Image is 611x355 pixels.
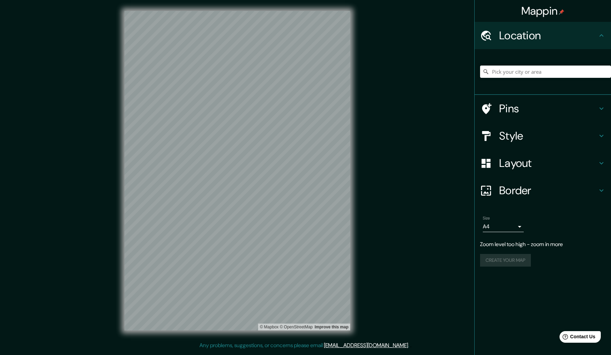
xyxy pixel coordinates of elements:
[315,325,348,329] a: Map feedback
[499,156,597,170] h4: Layout
[480,66,611,78] input: Pick your city or area
[324,342,408,349] a: [EMAIL_ADDRESS][DOMAIN_NAME]
[499,184,597,197] h4: Border
[483,215,490,221] label: Size
[475,95,611,122] div: Pins
[409,341,410,350] div: .
[199,341,409,350] p: Any problems, suggestions, or concerns please email .
[499,29,597,42] h4: Location
[475,150,611,177] div: Layout
[521,4,565,18] h4: Mappin
[280,325,313,329] a: OpenStreetMap
[483,221,524,232] div: A4
[499,129,597,143] h4: Style
[475,22,611,49] div: Location
[475,122,611,150] div: Style
[475,177,611,204] div: Border
[550,328,603,347] iframe: Help widget launcher
[410,341,412,350] div: .
[480,240,606,248] p: Zoom level too high - zoom in more
[124,11,350,330] canvas: Map
[559,9,564,15] img: pin-icon.png
[260,325,279,329] a: Mapbox
[499,102,597,115] h4: Pins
